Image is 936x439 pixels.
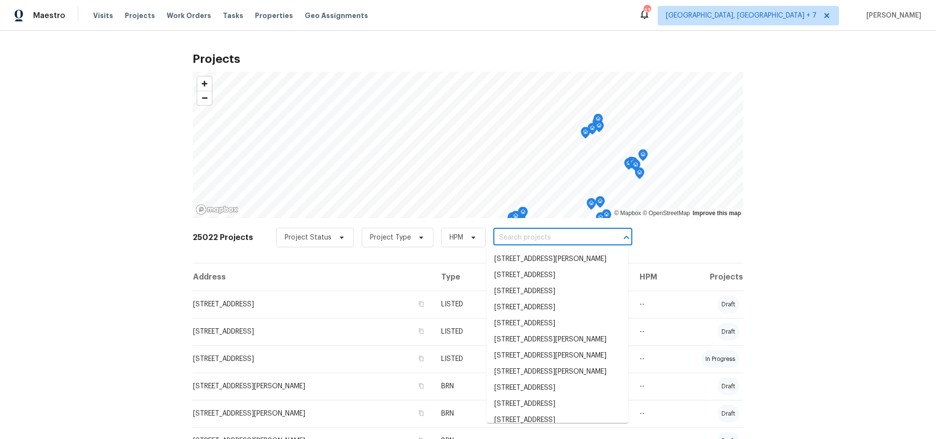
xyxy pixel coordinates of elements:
button: Copy Address [417,299,426,308]
button: Zoom out [197,91,212,105]
div: draft [718,296,739,313]
div: Map marker [594,120,604,136]
button: Copy Address [417,327,426,336]
li: [STREET_ADDRESS] [487,299,628,316]
td: [STREET_ADDRESS] [193,345,433,373]
span: Projects [125,11,155,20]
div: Map marker [507,212,517,227]
span: Visits [93,11,113,20]
button: Close [620,231,633,244]
li: [STREET_ADDRESS] [487,380,628,396]
div: Map marker [638,149,648,164]
li: [STREET_ADDRESS] [487,396,628,412]
td: -- [632,345,676,373]
div: Map marker [593,114,603,129]
li: [STREET_ADDRESS][PERSON_NAME] [487,332,628,348]
div: Map marker [596,212,605,227]
a: Improve this map [693,210,741,217]
h2: 25022 Projects [193,233,253,242]
button: Copy Address [417,354,426,363]
td: [STREET_ADDRESS] [193,291,433,318]
div: draft [718,378,739,395]
a: Mapbox homepage [195,204,238,215]
div: Map marker [510,211,520,226]
div: Map marker [631,160,641,175]
td: LISTED [433,345,510,373]
a: OpenStreetMap [643,210,690,217]
button: Zoom in [197,77,212,91]
div: Map marker [595,196,605,211]
span: Project Type [370,233,411,242]
div: Map marker [518,207,528,222]
div: 43 [643,6,650,16]
span: Project Status [285,233,331,242]
td: -- [632,291,676,318]
td: LISTED [433,318,510,345]
span: Properties [255,11,293,20]
li: [STREET_ADDRESS][PERSON_NAME] [487,251,628,267]
div: Map marker [592,117,602,132]
div: Map marker [626,157,636,172]
td: BRN [433,373,510,400]
td: -- [632,400,676,427]
th: Address [193,263,433,291]
span: Maestro [33,11,65,20]
td: [STREET_ADDRESS] [193,318,433,345]
span: Tasks [223,12,243,19]
a: Mapbox [614,210,641,217]
button: Copy Address [417,381,426,390]
div: Map marker [628,157,638,172]
div: in progress [702,350,739,368]
div: Map marker [602,209,611,224]
div: draft [718,405,739,422]
button: Copy Address [417,409,426,418]
th: HPM [632,263,676,291]
li: [STREET_ADDRESS][PERSON_NAME] [487,348,628,364]
li: [STREET_ADDRESS] [487,412,628,428]
h2: Projects [193,54,743,64]
div: draft [718,323,739,340]
li: [STREET_ADDRESS][PERSON_NAME] [487,364,628,380]
input: Search projects [493,230,605,245]
div: Map marker [581,127,590,142]
div: Map marker [586,198,596,213]
canvas: Map [193,72,743,218]
td: LISTED [433,291,510,318]
td: [STREET_ADDRESS][PERSON_NAME] [193,373,433,400]
li: [STREET_ADDRESS] [487,316,628,332]
span: [GEOGRAPHIC_DATA], [GEOGRAPHIC_DATA] + 7 [666,11,817,20]
li: [STREET_ADDRESS] [487,283,628,299]
td: -- [632,318,676,345]
div: Map marker [517,216,526,231]
li: [STREET_ADDRESS] [487,267,628,283]
div: Map marker [507,215,516,230]
th: Type [433,263,510,291]
span: Work Orders [167,11,211,20]
div: Map marker [518,207,527,222]
span: [PERSON_NAME] [862,11,921,20]
span: Geo Assignments [305,11,368,20]
div: Map marker [635,167,644,182]
span: HPM [449,233,463,242]
div: Map marker [587,123,597,138]
td: -- [632,373,676,400]
div: Map marker [511,211,521,226]
div: Map marker [624,158,634,173]
td: [STREET_ADDRESS][PERSON_NAME] [193,400,433,427]
td: BRN [433,400,510,427]
th: Projects [676,263,743,291]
